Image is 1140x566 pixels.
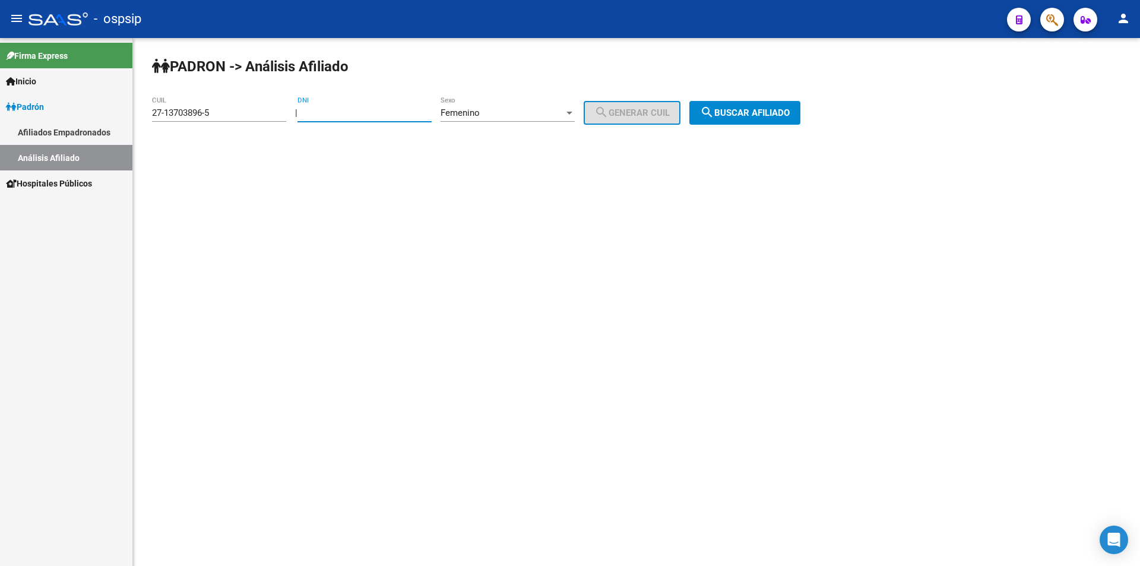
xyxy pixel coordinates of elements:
span: Buscar afiliado [700,107,790,118]
button: Buscar afiliado [689,101,800,125]
span: Padrón [6,100,44,113]
button: Generar CUIL [584,101,680,125]
div: Open Intercom Messenger [1100,526,1128,554]
span: Inicio [6,75,36,88]
mat-icon: search [700,105,714,119]
strong: PADRON -> Análisis Afiliado [152,58,349,75]
div: | [295,107,689,118]
span: Hospitales Públicos [6,177,92,190]
span: - ospsip [94,6,141,32]
mat-icon: person [1116,11,1130,26]
mat-icon: menu [9,11,24,26]
span: Firma Express [6,49,68,62]
mat-icon: search [594,105,609,119]
span: Generar CUIL [594,107,670,118]
span: Femenino [441,107,480,118]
